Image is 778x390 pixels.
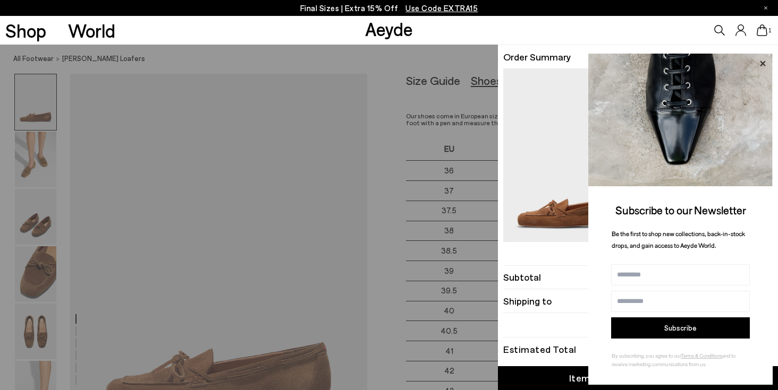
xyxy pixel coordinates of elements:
p: Final Sizes | Extra 15% Off [300,2,478,15]
span: By subscribing, you agree to our [612,352,681,359]
a: 1 [757,24,767,36]
div: Item Added to Cart [569,371,656,385]
a: Terms & Conditions [681,352,722,359]
a: Item Added to Cart View Cart [498,366,778,390]
a: Shop [5,21,46,40]
span: Order Summary [503,50,571,64]
button: Subscribe [611,317,750,339]
span: Navigate to /collections/ss25-final-sizes [405,3,478,13]
span: Be the first to shop new collections, back-in-stock drops, and gain access to Aeyde World. [612,230,745,249]
a: Aeyde [365,18,413,40]
a: World [68,21,115,40]
span: Subscribe to our Newsletter [615,203,746,216]
img: ca3f721fb6ff708a270709c41d776025.jpg [588,54,773,186]
li: Subtotal [503,265,773,289]
img: AEYDE_JASPERCOWSUEDELEATHERTOBACCO_1_900x.jpg [503,69,638,255]
div: Estimated Total [503,345,577,353]
span: Shipping to [503,294,552,308]
span: 1 [767,28,773,33]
